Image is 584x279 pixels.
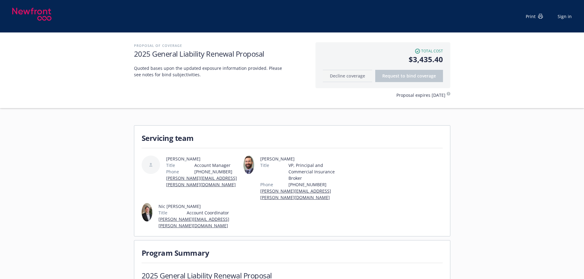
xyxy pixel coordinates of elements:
span: Request to bind [382,73,436,79]
span: Account Manager [194,162,241,168]
span: Phone [260,181,273,188]
button: Request to bindcoverage [375,70,443,82]
a: [PERSON_NAME][EMAIL_ADDRESS][PERSON_NAME][DOMAIN_NAME] [166,175,237,187]
span: coverage [417,73,436,79]
h1: Servicing team [142,133,443,143]
div: Print [526,13,543,20]
h1: 2025 General Liability Renewal Proposal [134,49,309,59]
span: Account Coordinator [187,209,241,216]
span: [PHONE_NUMBER] [288,181,343,188]
img: employee photo [243,156,254,174]
span: Phone [166,168,179,175]
span: Decline coverage [330,73,365,79]
span: [PERSON_NAME] [166,156,241,162]
a: [PERSON_NAME][EMAIL_ADDRESS][PERSON_NAME][DOMAIN_NAME] [158,216,229,228]
span: [PERSON_NAME] [260,156,343,162]
span: Title [260,162,269,168]
h2: Proposal of coverage [134,42,309,49]
a: Sign in [558,13,572,20]
img: employee photo [142,203,152,221]
span: $3,435.40 [323,54,443,65]
a: [PERSON_NAME][EMAIL_ADDRESS][PERSON_NAME][DOMAIN_NAME] [260,188,331,200]
span: Quoted bases upon the updated exposure information provided. Please see notes for bind subjectivi... [134,65,287,78]
button: Decline coverage [323,70,372,82]
span: Proposal expires [DATE] [396,92,445,98]
span: Total cost [421,48,443,54]
span: Nic [PERSON_NAME] [158,203,241,209]
span: Title [166,162,175,168]
span: [PHONE_NUMBER] [194,168,241,175]
span: Title [158,209,167,216]
h1: Program Summary [142,248,443,258]
span: VP, Principal and Commercial Insurance Broker [288,162,343,181]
